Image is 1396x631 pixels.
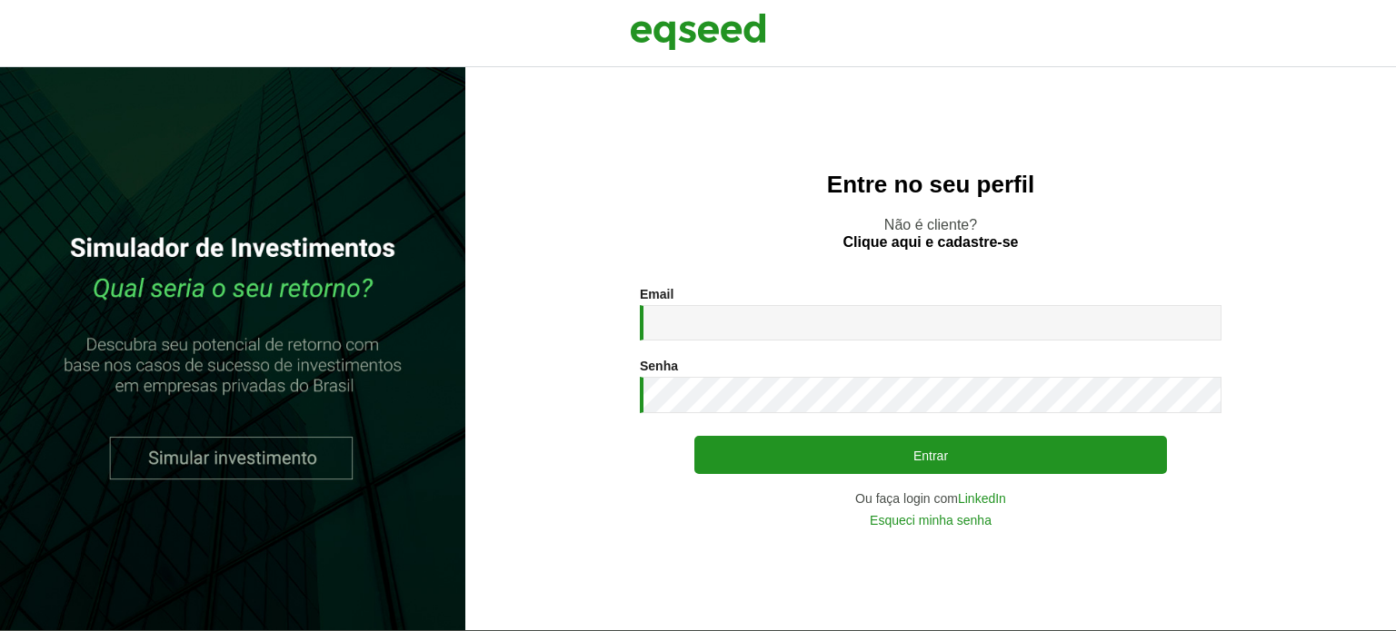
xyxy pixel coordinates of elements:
[502,216,1360,251] p: Não é cliente?
[843,235,1019,250] a: Clique aqui e cadastre-se
[694,436,1167,474] button: Entrar
[640,492,1221,505] div: Ou faça login com
[870,514,992,527] a: Esqueci minha senha
[630,9,766,54] img: EqSeed Logo
[502,172,1360,198] h2: Entre no seu perfil
[640,360,678,372] label: Senha
[958,492,1006,505] a: LinkedIn
[640,288,673,301] label: Email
